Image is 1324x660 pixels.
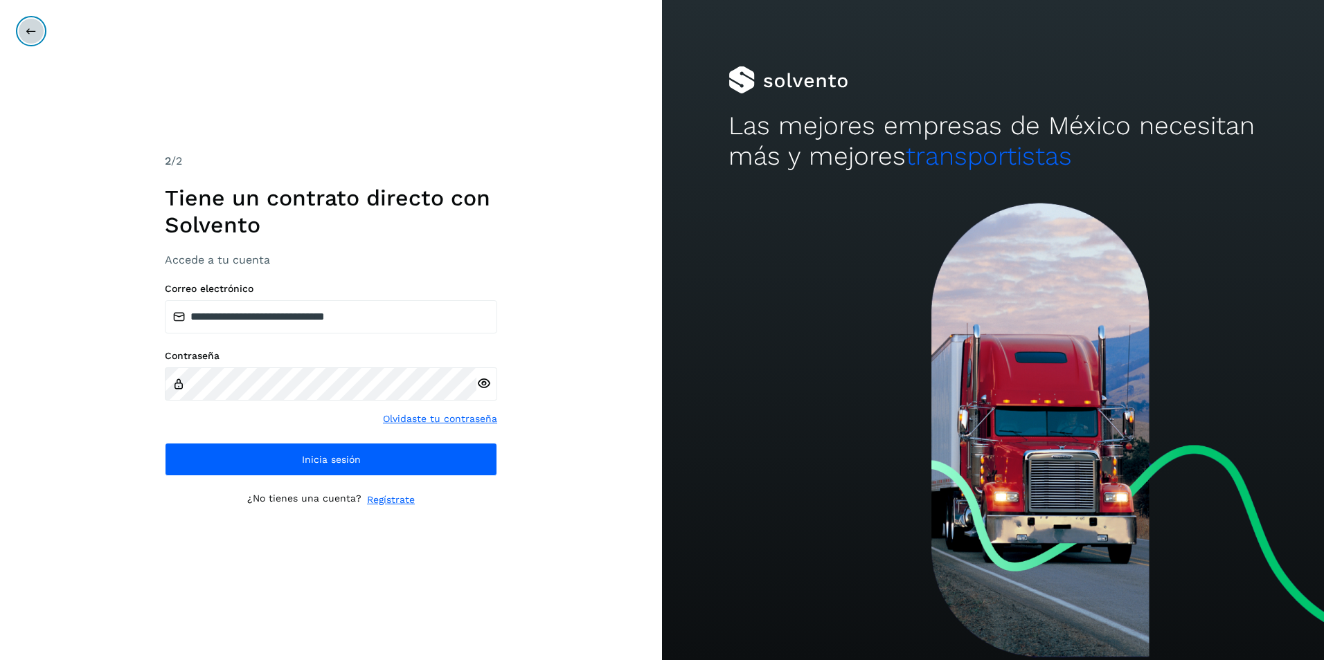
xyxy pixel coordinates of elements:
span: Inicia sesión [302,455,361,464]
span: transportistas [906,141,1072,171]
a: Regístrate [367,493,415,507]
label: Contraseña [165,350,497,362]
div: /2 [165,153,497,169]
h1: Tiene un contrato directo con Solvento [165,185,497,238]
a: Olvidaste tu contraseña [383,412,497,426]
span: 2 [165,154,171,167]
label: Correo electrónico [165,283,497,295]
h3: Accede a tu cuenta [165,253,497,266]
h2: Las mejores empresas de México necesitan más y mejores [728,111,1258,172]
button: Inicia sesión [165,443,497,476]
p: ¿No tienes una cuenta? [247,493,361,507]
